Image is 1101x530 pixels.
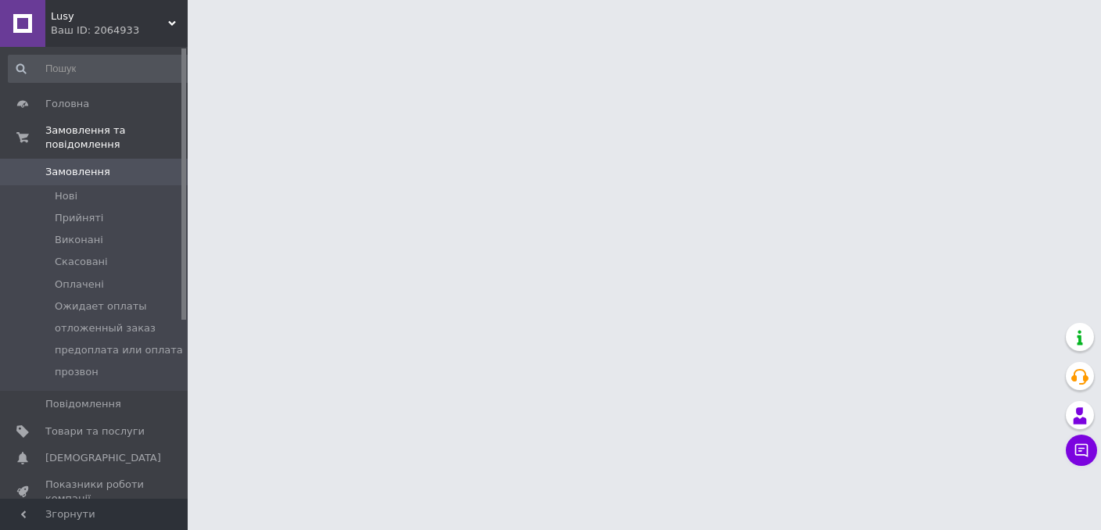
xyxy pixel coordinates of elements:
[55,299,147,313] span: Ожидает оплаты
[8,55,192,83] input: Пошук
[45,97,89,111] span: Головна
[55,211,103,225] span: Прийняті
[51,9,168,23] span: Lusy
[45,478,145,506] span: Показники роботи компанії
[55,255,108,269] span: Скасовані
[55,321,156,335] span: отложенный заказ
[45,124,188,152] span: Замовлення та повідомлення
[45,165,110,179] span: Замовлення
[55,365,99,379] span: прозвон
[51,23,188,38] div: Ваш ID: 2064933
[55,233,103,247] span: Виконані
[45,424,145,439] span: Товари та послуги
[55,189,77,203] span: Нові
[55,278,104,292] span: Оплачені
[45,451,161,465] span: [DEMOGRAPHIC_DATA]
[1066,435,1097,466] button: Чат з покупцем
[45,397,121,411] span: Повідомлення
[55,343,183,357] span: предоплата или оплата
